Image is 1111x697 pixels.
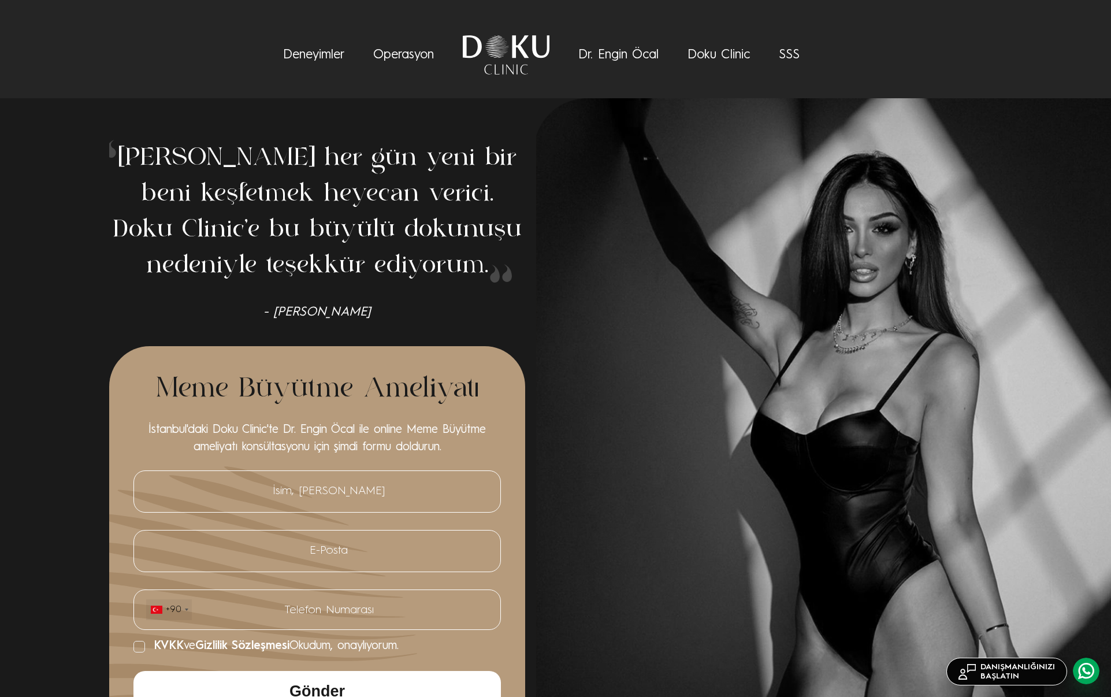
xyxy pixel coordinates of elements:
[373,49,434,61] a: Operasyon
[154,640,184,652] span: KVKK
[463,35,549,75] img: Doku Clinic
[779,49,800,61] a: SSS
[146,599,192,620] div: Turkey (Türkiye): +90
[109,304,525,320] span: - [PERSON_NAME]
[946,658,1067,685] a: DANIŞMANLIĞINIZIBAŞLATIN
[578,49,659,61] a: Dr. Engin Öcal
[688,49,750,61] a: Doku Clinic
[195,640,289,652] span: Gizlilik Sözleşmesi
[166,604,181,616] div: +90
[109,140,525,284] h1: [PERSON_NAME] her gün yeni bir beni keşfetmek heyecan verici. Doku Clinic'e bu büyülü dokunuşu ne...
[132,369,502,410] h2: Meme Büyütme Ameliyatı
[154,639,399,654] span: ve Okudum, onaylıyorum.
[132,421,502,456] p: İstanbul'daki Doku Clinic'te Dr. Engin Öcal ile online Meme Büyütme ameliyatı konsültasyonu için ...
[146,539,489,563] input: E-Posta
[146,599,489,621] input: Telefon Numarası +90List of countries
[146,480,489,503] input: İsim, [PERSON_NAME]
[283,49,344,61] a: Deneyimler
